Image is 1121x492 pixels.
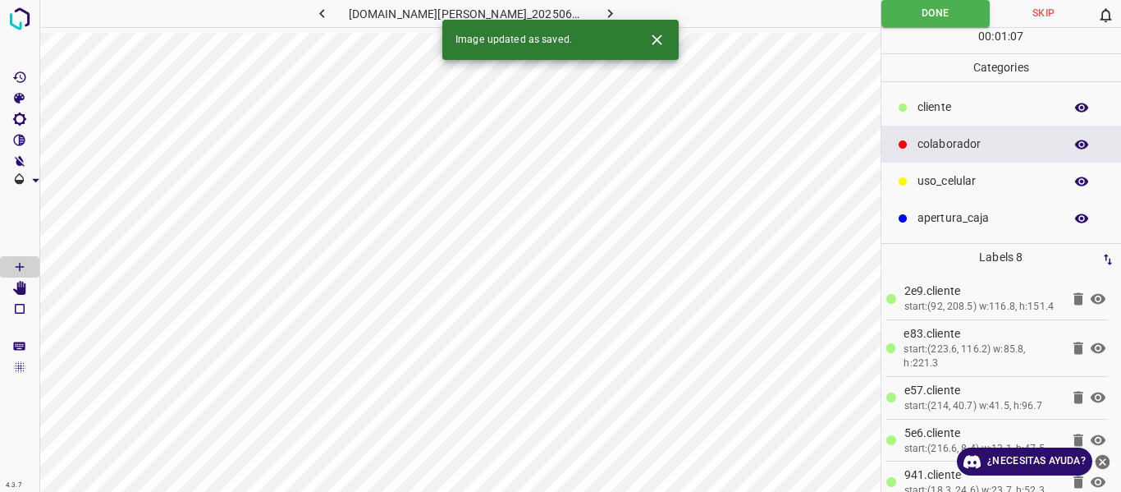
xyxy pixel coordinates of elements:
p: e83.cliente [904,325,1060,343]
p: 07 [1010,28,1023,45]
p: 2e9.cliente [904,283,1061,300]
div: start:(92, 208.5) w:116.8, h:151.4 [904,300,1061,315]
div: : : [978,28,1023,53]
p: e57.cliente [904,382,1061,399]
div: start:(214, 40.7) w:41.5, h:96.7 [904,399,1061,414]
div: start:(216.6, 8.4) w:13.1, h:47.5 [904,442,1061,457]
div: start:(223.6, 116.2) w:85.8, h:221.3 [904,343,1060,371]
div: 4.3.7 [2,479,26,492]
p: Labels 8 [886,244,1117,271]
img: logo [5,4,34,34]
p: 00 [978,28,991,45]
p: uso_celular [917,172,1055,190]
p: colaborador [917,136,1055,153]
p: 5e6.cliente [904,425,1061,442]
button: ayuda cercana [1092,448,1113,476]
a: ¿Necesitas ayuda? [957,448,1092,476]
p: apertura_caja [917,209,1055,227]
p: 941.cliente [904,467,1061,484]
button: Close [642,25,672,55]
span: Image updated as saved. [455,33,572,48]
p: 01 [995,28,1008,45]
p: cliente [917,99,1055,116]
font: ¿Necesitas ayuda? [987,455,1086,467]
h6: [DOMAIN_NAME][PERSON_NAME]_20250626_103915_000006180.jpg [349,4,584,27]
